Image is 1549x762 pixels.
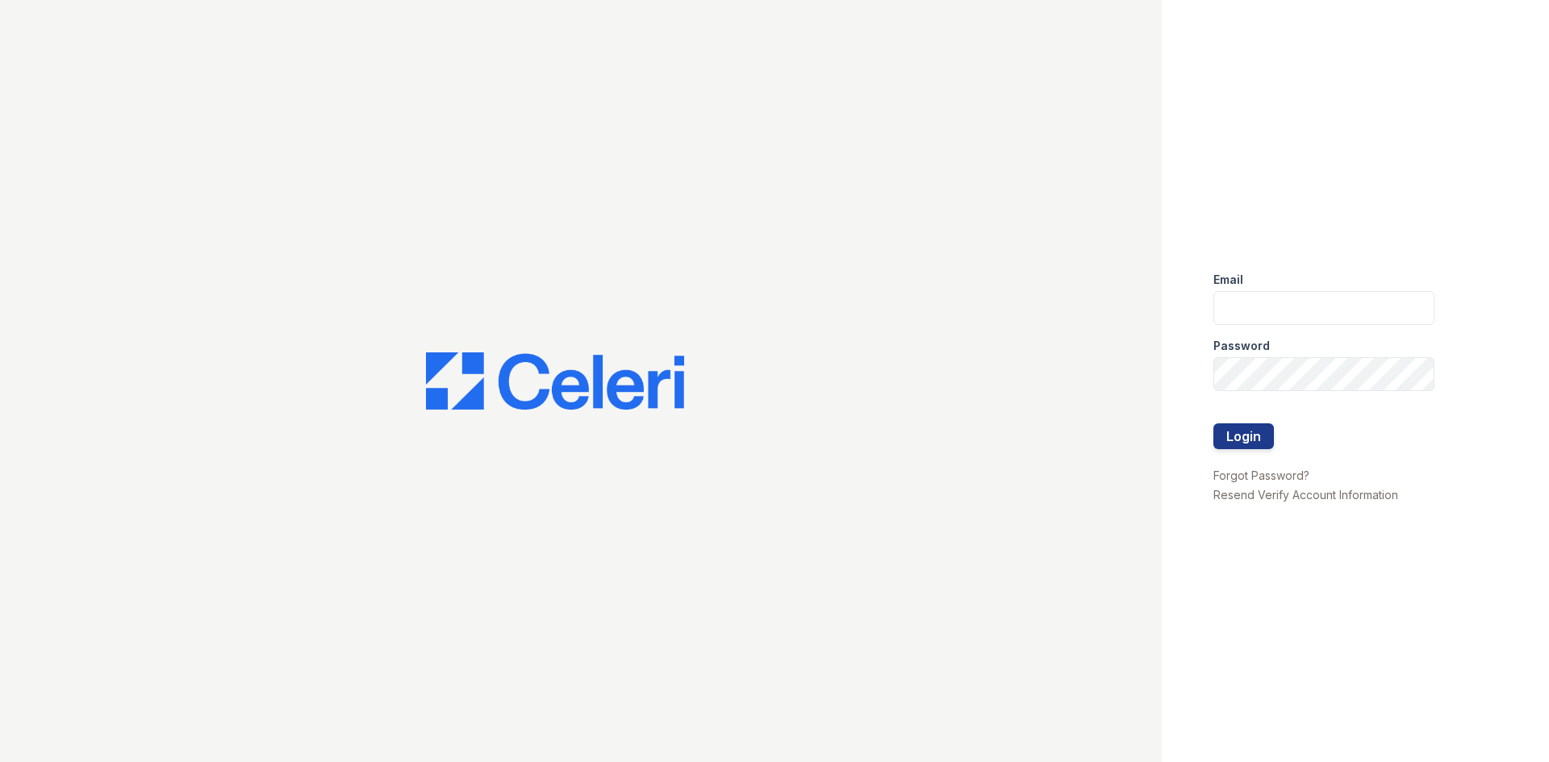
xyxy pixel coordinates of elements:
[1213,423,1274,449] button: Login
[1213,488,1398,502] a: Resend Verify Account Information
[1213,272,1243,288] label: Email
[1213,468,1309,482] a: Forgot Password?
[426,352,684,410] img: CE_Logo_Blue-a8612792a0a2168367f1c8372b55b34899dd931a85d93a1a3d3e32e68fde9ad4.png
[1213,338,1270,354] label: Password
